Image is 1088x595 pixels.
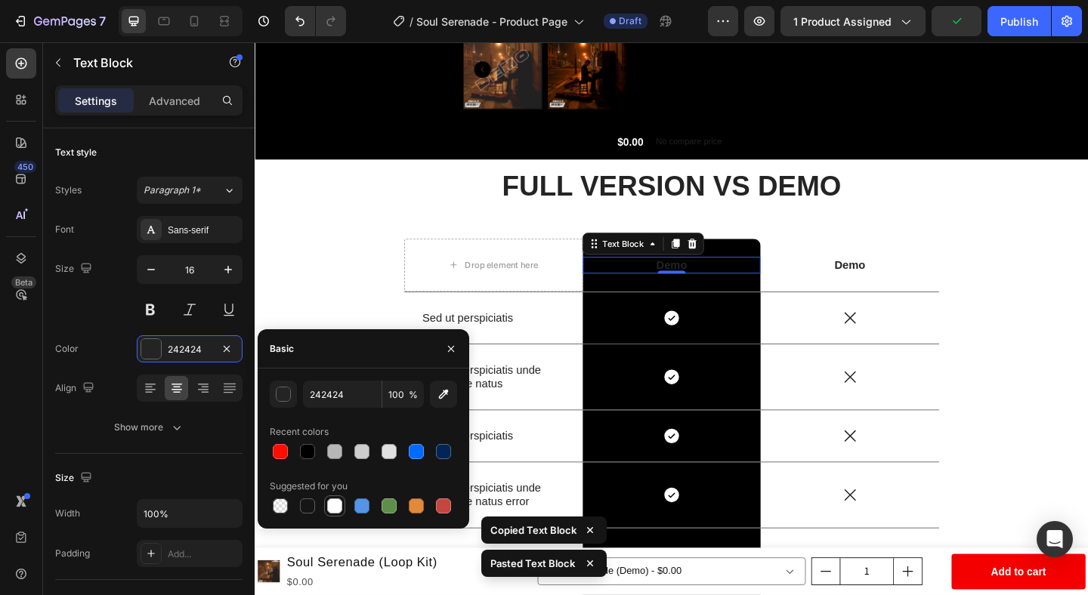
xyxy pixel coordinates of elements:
p: Demo [552,235,743,251]
div: Styles [55,183,82,197]
div: Open Intercom Messenger [1037,521,1073,557]
div: Padding [55,547,90,560]
span: / [410,14,413,29]
div: Recent colors [270,425,329,439]
div: Color [55,342,79,356]
div: Basic [270,342,294,356]
div: Sans-serif [168,224,239,237]
div: Width [55,507,80,520]
p: Demo [358,235,549,251]
span: % [409,388,418,402]
button: Carousel Next Arrow [650,20,668,39]
p: Copied Text Block [490,523,576,538]
div: Undo/Redo [285,6,346,36]
div: 450 [14,161,36,173]
div: Align [55,378,97,399]
button: increment [695,561,725,590]
span: Paragraph 1* [144,183,201,197]
button: Show more [55,414,243,441]
div: Add to cart [801,566,861,586]
button: Carousel Back Arrow [239,20,257,39]
div: Beta [11,276,36,288]
p: Sed ut perspiciatis [182,292,337,308]
p: Sed ut perspiciatis [182,421,337,436]
span: 1 product assigned [793,14,892,29]
div: Publish [1000,14,1038,29]
p: Settings [75,93,117,109]
button: decrement [606,561,636,590]
div: Size [55,468,95,489]
p: Sed ut perspiciatis unde omnis iste natus [182,349,337,381]
div: Text style [55,146,97,159]
input: quantity [636,561,695,590]
input: Auto [138,500,242,527]
button: Publish [988,6,1051,36]
input: Eg: FFFFFF [303,381,382,408]
p: 7 [99,12,106,30]
p: FULL VERSION VS DEMO [164,137,743,176]
h1: Soul Serenade (Loop Kit) [33,554,200,578]
div: Drop element here [228,236,308,248]
p: No compare price [436,103,508,113]
span: Soul Serenade - Product Page [416,14,567,29]
p: Text Block [73,54,202,72]
iframe: Design area [255,42,1088,595]
p: Pasted Text Block [490,556,575,571]
button: 7 [6,6,113,36]
div: $0.00 [393,97,425,120]
div: Show more [114,420,184,435]
button: 1 product assigned [780,6,926,36]
div: Suggested for you [270,479,348,493]
button: Paragraph 1* [137,177,243,204]
p: Sed ut perspiciatis unde omnis iste natus error [182,477,337,509]
p: Sed ut perspiciatis unde omnis [182,549,337,581]
div: Size [55,259,95,279]
button: Add to cart [758,556,904,595]
p: Advanced [149,93,200,109]
div: Font [55,223,74,236]
div: Rich Text Editor. Editing area: main [550,233,744,252]
div: Text Block [376,212,427,226]
h2: Rich Text Editor. Editing area: main [162,135,744,177]
div: 242424 [168,343,212,356]
div: Add... [168,547,239,561]
span: Draft [619,14,641,28]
